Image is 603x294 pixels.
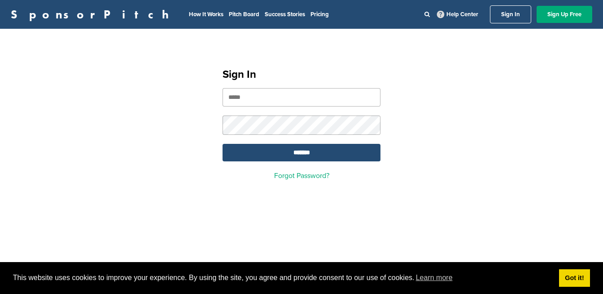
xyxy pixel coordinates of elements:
a: dismiss cookie message [559,269,590,287]
a: Help Center [435,9,480,20]
a: Pricing [310,11,329,18]
a: learn more about cookies [415,271,454,285]
a: Success Stories [265,11,305,18]
a: Forgot Password? [274,171,329,180]
h1: Sign In [223,67,380,83]
a: Pitch Board [229,11,259,18]
a: Sign Up Free [537,6,592,23]
span: This website uses cookies to improve your experience. By using the site, you agree and provide co... [13,271,552,285]
a: SponsorPitch [11,9,175,20]
a: Sign In [490,5,531,23]
a: How It Works [189,11,223,18]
